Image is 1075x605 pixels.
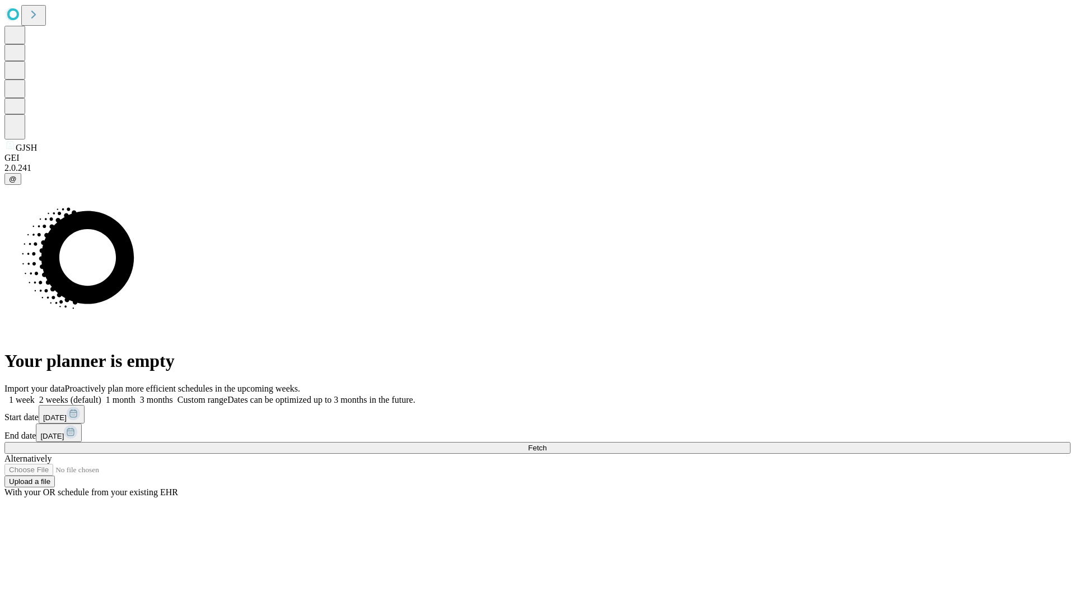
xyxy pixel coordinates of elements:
span: 1 week [9,395,35,404]
button: [DATE] [36,424,82,442]
span: 1 month [106,395,135,404]
span: @ [9,175,17,183]
span: Custom range [177,395,227,404]
div: End date [4,424,1071,442]
button: Upload a file [4,476,55,487]
h1: Your planner is empty [4,351,1071,371]
div: Start date [4,405,1071,424]
span: Fetch [528,444,546,452]
button: Fetch [4,442,1071,454]
span: 2 weeks (default) [39,395,101,404]
span: Import your data [4,384,65,393]
span: GJSH [16,143,37,152]
span: Dates can be optimized up to 3 months in the future. [227,395,415,404]
div: GEI [4,153,1071,163]
span: With your OR schedule from your existing EHR [4,487,178,497]
span: Proactively plan more efficient schedules in the upcoming weeks. [65,384,300,393]
span: 3 months [140,395,173,404]
button: [DATE] [39,405,85,424]
span: Alternatively [4,454,52,463]
span: [DATE] [40,432,64,440]
span: [DATE] [43,413,67,422]
button: @ [4,173,21,185]
div: 2.0.241 [4,163,1071,173]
